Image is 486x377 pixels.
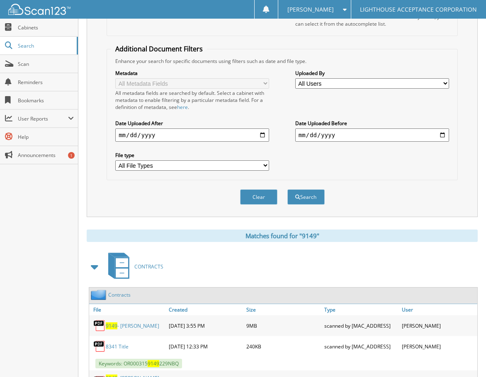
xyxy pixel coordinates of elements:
span: 9149 [106,322,117,329]
div: [DATE] 3:55 PM [167,317,244,334]
div: scanned by [MAC_ADDRESS] [322,317,400,334]
span: Search [18,42,73,49]
div: All metadata fields are searched by default. Select a cabinet with metadata to enable filtering b... [115,89,269,111]
img: scan123-logo-white.svg [8,4,70,15]
legend: Additional Document Filters [111,44,207,53]
label: Metadata [115,70,269,77]
div: 1 [68,152,75,159]
span: Announcements [18,152,74,159]
span: Help [18,133,74,140]
span: Reminders [18,79,74,86]
label: Date Uploaded After [115,120,269,127]
a: File [89,304,167,315]
a: here [177,104,188,111]
a: Size [244,304,322,315]
div: 240KB [244,338,322,355]
img: folder2.png [91,290,108,300]
span: Keywords: OR000315 229NBQ [95,359,182,368]
div: [PERSON_NAME] [400,338,477,355]
a: 8341 Title [106,343,129,350]
label: Uploaded By [295,70,449,77]
div: 9MB [244,317,322,334]
label: Date Uploaded Before [295,120,449,127]
label: File type [115,152,269,159]
a: User [400,304,477,315]
a: 9149- [PERSON_NAME] [106,322,159,329]
input: start [115,128,269,142]
a: CONTRACTS [103,250,163,283]
span: [PERSON_NAME] [287,7,334,12]
div: Matches found for "9149" [87,230,478,242]
span: Scan [18,60,74,68]
a: Type [322,304,400,315]
span: LIGHTHOUSE ACCEPTANCE CORPORATION [360,7,477,12]
div: Enhance your search for specific documents using filters such as date and file type. [111,58,453,65]
a: Contracts [108,291,131,298]
input: end [295,128,449,142]
span: CONTRACTS [134,263,163,270]
span: User Reports [18,115,68,122]
span: Bookmarks [18,97,74,104]
img: PDF.png [93,340,106,353]
div: [PERSON_NAME] [400,317,477,334]
a: Created [167,304,244,315]
span: 9149 [148,360,159,367]
button: Clear [240,189,277,205]
span: Cabinets [18,24,74,31]
div: scanned by [MAC_ADDRESS] [322,338,400,355]
button: Search [287,189,325,205]
img: PDF.png [93,319,106,332]
div: [DATE] 12:33 PM [167,338,244,355]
